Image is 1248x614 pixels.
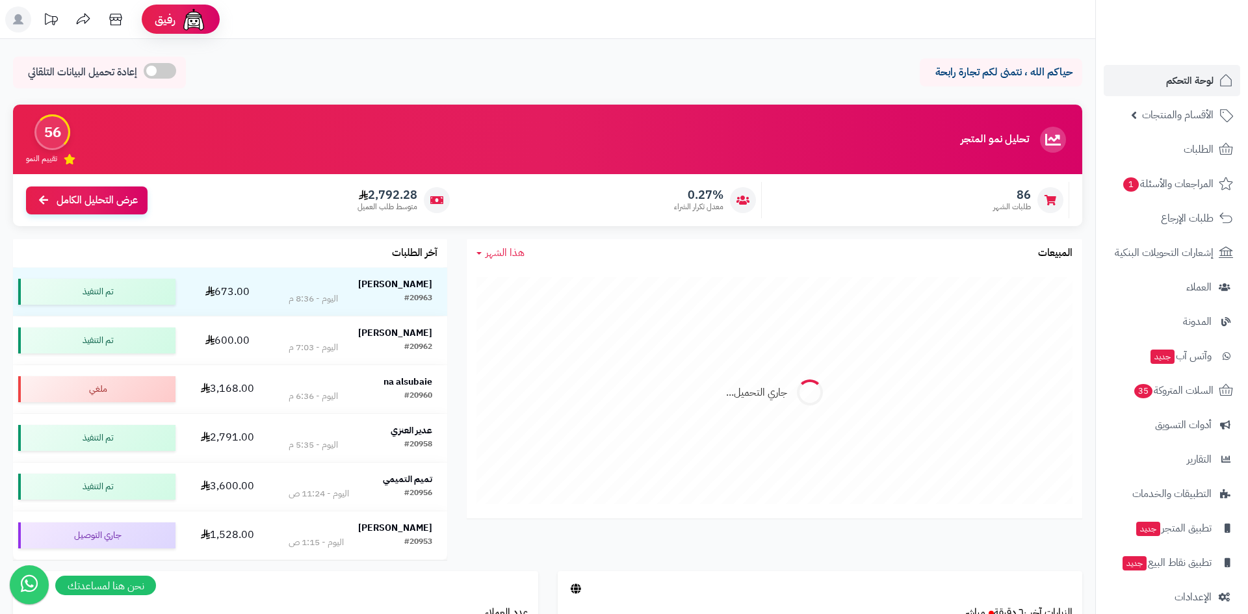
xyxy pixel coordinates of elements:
span: الإعدادات [1175,588,1212,606]
div: اليوم - 8:36 م [289,292,338,305]
strong: [PERSON_NAME] [358,521,432,535]
h3: المبيعات [1038,248,1072,259]
span: المدونة [1183,313,1212,331]
a: السلات المتروكة35 [1104,375,1240,406]
div: تم التنفيذ [18,279,175,305]
div: جاري التحميل... [726,385,787,400]
span: 2,792.28 [357,188,417,202]
div: #20963 [404,292,432,305]
span: التطبيقات والخدمات [1132,485,1212,503]
div: تم التنفيذ [18,425,175,451]
a: إشعارات التحويلات البنكية [1104,237,1240,268]
span: العملاء [1186,278,1212,296]
div: اليوم - 11:24 ص [289,487,349,500]
a: أدوات التسويق [1104,409,1240,441]
span: تقييم النمو [26,153,57,164]
span: 35 [1134,384,1152,398]
td: 600.00 [181,316,274,365]
a: طلبات الإرجاع [1104,203,1240,234]
h3: آخر الطلبات [392,248,437,259]
h3: تحليل نمو المتجر [961,134,1029,146]
div: جاري التوصيل [18,522,175,548]
a: لوحة التحكم [1104,65,1240,96]
div: اليوم - 5:35 م [289,439,338,452]
td: 3,600.00 [181,463,274,511]
div: #20953 [404,536,432,549]
div: تم التنفيذ [18,474,175,500]
strong: عدير العنزي [391,424,432,437]
div: #20956 [404,487,432,500]
span: الأقسام والمنتجات [1142,106,1214,124]
span: طلبات الشهر [993,201,1031,212]
span: جديد [1150,350,1175,364]
a: الإعدادات [1104,582,1240,613]
a: عرض التحليل الكامل [26,186,148,214]
span: المراجعات والأسئلة [1122,175,1214,193]
div: ملغي [18,376,175,402]
span: رفيق [155,12,175,27]
p: حياكم الله ، نتمنى لكم تجارة رابحة [929,65,1072,80]
span: السلات المتروكة [1133,381,1214,400]
a: تحديثات المنصة [34,6,67,36]
span: تطبيق المتجر [1135,519,1212,537]
div: #20962 [404,341,432,354]
span: جديد [1123,556,1147,570]
span: إعادة تحميل البيانات التلقائي [28,65,137,80]
td: 673.00 [181,268,274,316]
span: التقارير [1187,450,1212,468]
span: عرض التحليل الكامل [57,193,138,208]
td: 2,791.00 [181,414,274,462]
a: تطبيق المتجرجديد [1104,513,1240,544]
span: جديد [1136,522,1160,536]
a: التقارير [1104,444,1240,475]
a: العملاء [1104,272,1240,303]
a: المراجعات والأسئلة1 [1104,168,1240,199]
span: لوحة التحكم [1166,71,1214,90]
strong: na alsubaie [383,375,432,389]
div: تم التنفيذ [18,327,175,353]
span: 1 [1123,177,1139,192]
a: التطبيقات والخدمات [1104,478,1240,509]
div: #20960 [404,390,432,403]
div: اليوم - 7:03 م [289,341,338,354]
span: تطبيق نقاط البيع [1121,554,1212,572]
span: 86 [993,188,1031,202]
a: المدونة [1104,306,1240,337]
span: هذا الشهر [486,245,525,261]
div: اليوم - 1:15 ص [289,536,344,549]
td: 1,528.00 [181,511,274,559]
span: معدل تكرار الشراء [674,201,723,212]
div: اليوم - 6:36 م [289,390,338,403]
a: الطلبات [1104,134,1240,165]
a: هذا الشهر [476,246,525,261]
strong: [PERSON_NAME] [358,277,432,291]
a: تطبيق نقاط البيعجديد [1104,547,1240,578]
span: متوسط طلب العميل [357,201,417,212]
img: ai-face.png [181,6,207,32]
span: أدوات التسويق [1155,416,1212,434]
span: وآتس آب [1149,347,1212,365]
strong: تميم التميمي [383,472,432,486]
td: 3,168.00 [181,365,274,413]
div: #20958 [404,439,432,452]
a: وآتس آبجديد [1104,340,1240,372]
span: 0.27% [674,188,723,202]
strong: [PERSON_NAME] [358,326,432,340]
span: إشعارات التحويلات البنكية [1115,244,1214,262]
span: الطلبات [1184,140,1214,159]
span: طلبات الإرجاع [1161,209,1214,227]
